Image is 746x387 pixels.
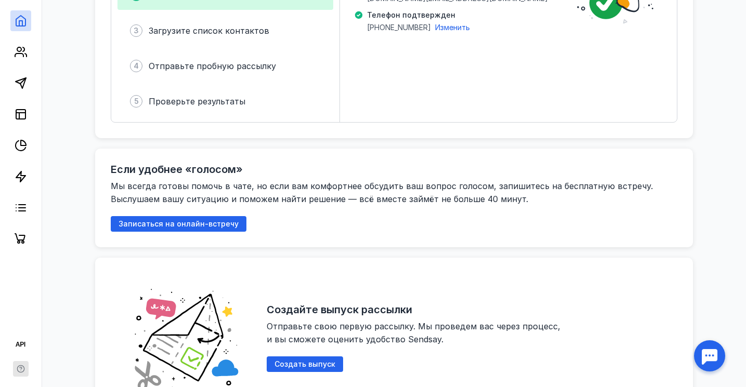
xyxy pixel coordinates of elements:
[267,356,343,372] button: Создать выпуск
[134,61,139,71] span: 4
[134,25,139,36] span: 3
[267,321,563,344] span: Отправьте свою первую рассылку. Мы проведем вас через процесс, и вы сможете оценить удобство Send...
[367,10,470,20] span: Телефон подтвержден
[149,25,269,36] span: Загрузите список контактов
[134,96,139,106] span: 5
[111,219,246,228] a: Записаться на онлайн-встречу
[435,23,470,32] span: Изменить
[149,96,245,106] span: Проверьте результаты
[367,22,431,33] span: [PHONE_NUMBER]
[111,216,246,232] button: Записаться на онлайн-встречу
[111,163,243,176] h2: Если удобнее «голосом»
[111,181,656,204] span: Мы всегда готовы помочь в чате, но если вам комфортнее обсудить ваш вопрос голосом, запишитесь на...
[274,360,335,369] span: Создать выпуск
[267,303,412,316] h2: Создайте выпуск рассылки
[149,61,276,71] span: Отправьте пробную рассылку
[119,220,239,229] span: Записаться на онлайн-встречу
[435,22,470,33] button: Изменить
